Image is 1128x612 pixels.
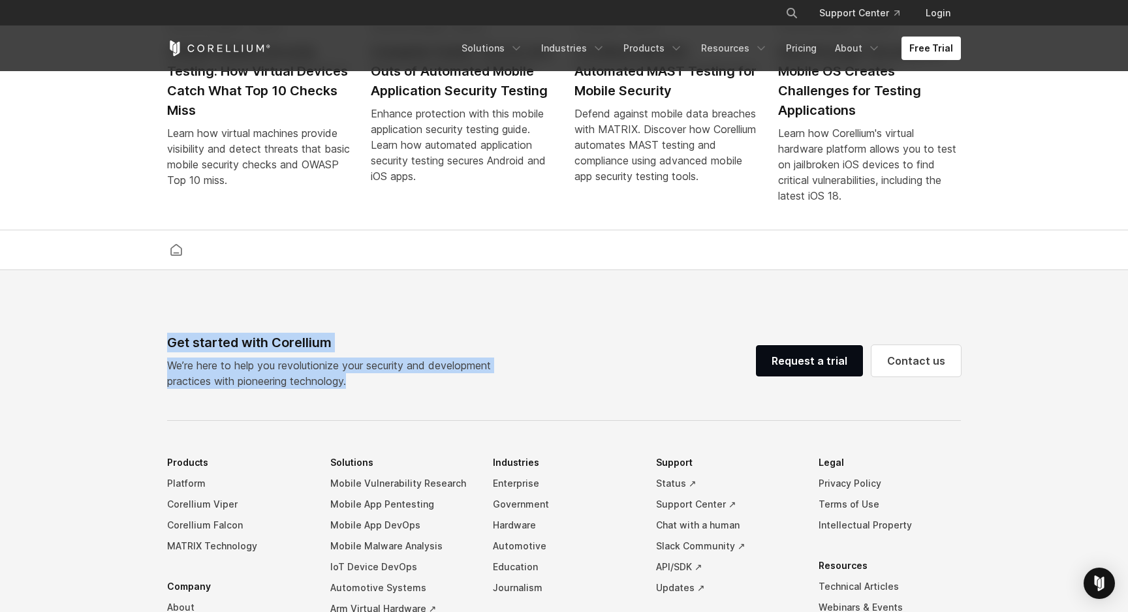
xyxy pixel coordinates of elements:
[533,37,613,60] a: Industries
[756,345,863,376] a: Request a trial
[330,515,473,536] a: Mobile App DevOps
[454,37,961,60] div: Navigation Menu
[167,125,350,188] div: Learn how virtual machines provide visibility and detect threats that basic mobile security check...
[493,557,635,577] a: Education
[819,473,961,494] a: Privacy Policy
[454,37,531,60] a: Solutions
[656,557,798,577] a: API/SDK ↗
[656,536,798,557] a: Slack Community ↗
[493,494,635,515] a: Government
[871,345,961,376] a: Contact us
[780,1,804,25] button: Search
[493,577,635,598] a: Journalism
[770,1,961,25] div: Navigation Menu
[167,536,309,557] a: MATRIX Technology
[1084,568,1115,599] div: Open Intercom Messenger
[164,241,188,259] a: Corellium home
[371,106,554,184] div: Enhance protection with this mobile application security testing guide. Learn how automated appli...
[809,1,910,25] a: Support Center
[778,125,961,204] div: Learn how Corellium's virtual hardware platform allows you to test on jailbroken iOS devices to f...
[167,358,501,389] p: We’re here to help you revolutionize your security and development practices with pioneering tech...
[167,473,309,494] a: Platform
[574,106,757,184] div: Defend against mobile data breaches with MATRIX. Discover how Corellium automates MAST testing an...
[330,473,473,494] a: Mobile Vulnerability Research
[330,494,473,515] a: Mobile App Pentesting
[493,473,635,494] a: Enterprise
[915,1,961,25] a: Login
[493,536,635,557] a: Automotive
[656,494,798,515] a: Support Center ↗
[167,494,309,515] a: Corellium Viper
[616,37,691,60] a: Products
[819,576,961,597] a: Technical Articles
[656,515,798,536] a: Chat with a human
[901,37,961,60] a: Free Trial
[778,37,824,60] a: Pricing
[167,42,350,120] h2: OWASP Mobile Security Testing: How Virtual Devices Catch What Top 10 Checks Miss
[778,42,961,120] h2: How Stronger Security for Mobile OS Creates Challenges for Testing Applications
[330,536,473,557] a: Mobile Malware Analysis
[167,40,271,56] a: Corellium Home
[167,515,309,536] a: Corellium Falcon
[330,577,473,598] a: Automotive Systems
[819,494,961,515] a: Terms of Use
[656,577,798,598] a: Updates ↗
[819,515,961,536] a: Intellectual Property
[656,473,798,494] a: Status ↗
[827,37,888,60] a: About
[167,333,501,352] div: Get started with Corellium
[330,557,473,577] a: IoT Device DevOps
[693,37,775,60] a: Resources
[493,515,635,536] a: Hardware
